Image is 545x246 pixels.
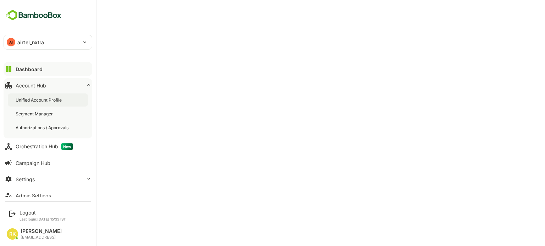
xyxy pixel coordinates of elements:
[16,82,46,88] div: Account Hub
[4,139,92,154] button: Orchestration HubNew
[61,143,73,150] span: New
[16,97,63,103] div: Unified Account Profile
[4,172,92,186] button: Settings
[4,188,92,202] button: Admin Settings
[21,228,62,234] div: [PERSON_NAME]
[4,35,92,49] div: AIairtel_nxtra
[16,160,50,166] div: Campaign Hub
[20,210,66,216] div: Logout
[7,228,18,240] div: RK
[4,78,92,92] button: Account Hub
[20,217,66,221] p: Last login: [DATE] 15:33 IST
[4,156,92,170] button: Campaign Hub
[21,235,62,240] div: [EMAIL_ADDRESS]
[16,111,54,117] div: Segment Manager
[7,38,15,46] div: AI
[4,8,64,22] img: BambooboxFullLogoMark.5f36c76dfaba33ec1ec1367b70bb1252.svg
[16,176,35,182] div: Settings
[16,125,70,131] div: Authorizations / Approvals
[16,143,73,150] div: Orchestration Hub
[16,66,43,72] div: Dashboard
[17,39,44,46] p: airtel_nxtra
[16,193,51,199] div: Admin Settings
[4,62,92,76] button: Dashboard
